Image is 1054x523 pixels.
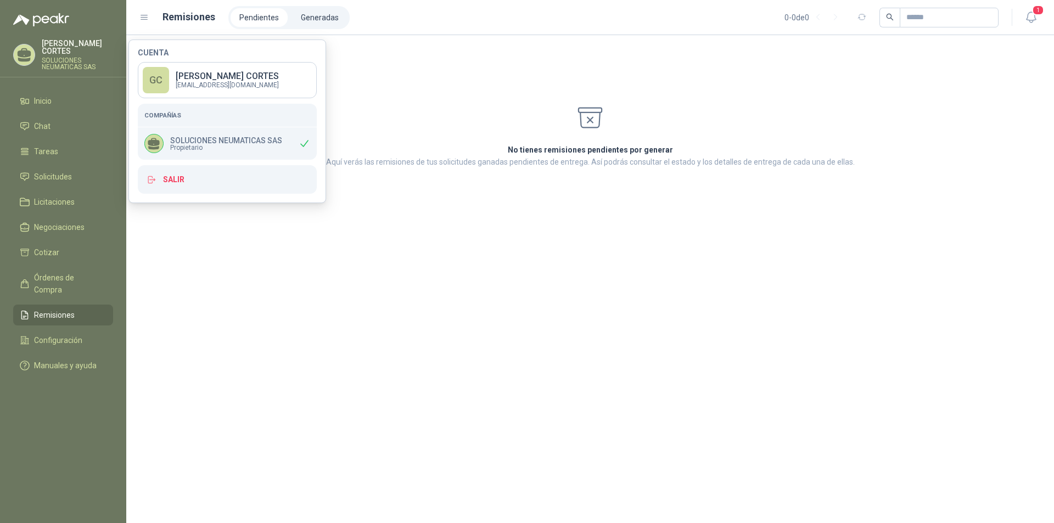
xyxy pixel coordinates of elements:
span: Negociaciones [34,221,85,233]
h4: Cuenta [138,49,317,57]
span: Chat [34,120,51,132]
span: Cotizar [34,246,59,258]
p: SOLUCIONES NEUMATICAS SAS [42,57,113,70]
a: Pendientes [231,8,288,27]
a: Manuales y ayuda [13,355,113,376]
span: 1 [1032,5,1044,15]
span: Licitaciones [34,196,75,208]
span: Solicitudes [34,171,72,183]
p: SOLUCIONES NEUMATICAS SAS [170,137,282,144]
p: [PERSON_NAME] CORTES [42,40,113,55]
a: Solicitudes [13,166,113,187]
a: Chat [13,116,113,137]
a: GC[PERSON_NAME] CORTES[EMAIL_ADDRESS][DOMAIN_NAME] [138,62,317,98]
span: search [886,13,894,21]
h5: Compañías [144,110,310,120]
a: Tareas [13,141,113,162]
span: Configuración [34,334,82,346]
span: Tareas [34,145,58,158]
span: Propietario [170,144,282,151]
a: Configuración [13,330,113,351]
p: Aquí verás las remisiones de tus solicitudes ganadas pendientes de entrega. Así podrás consultar ... [326,156,855,168]
button: Salir [138,165,317,194]
img: Logo peakr [13,13,69,26]
a: Licitaciones [13,192,113,212]
a: Remisiones [13,305,113,325]
span: Manuales y ayuda [34,359,97,372]
strong: No tienes remisiones pendientes por generar [508,145,673,154]
span: Órdenes de Compra [34,272,103,296]
p: [EMAIL_ADDRESS][DOMAIN_NAME] [176,82,279,88]
span: Inicio [34,95,52,107]
div: GC [143,67,169,93]
a: Cotizar [13,242,113,263]
div: 0 - 0 de 0 [784,9,844,26]
p: [PERSON_NAME] CORTES [176,72,279,81]
button: 1 [1021,8,1041,27]
a: Inicio [13,91,113,111]
a: Órdenes de Compra [13,267,113,300]
a: Negociaciones [13,217,113,238]
span: Remisiones [34,309,75,321]
div: SOLUCIONES NEUMATICAS SASPropietario [138,127,317,160]
a: Generadas [292,8,347,27]
h1: Remisiones [162,9,215,25]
